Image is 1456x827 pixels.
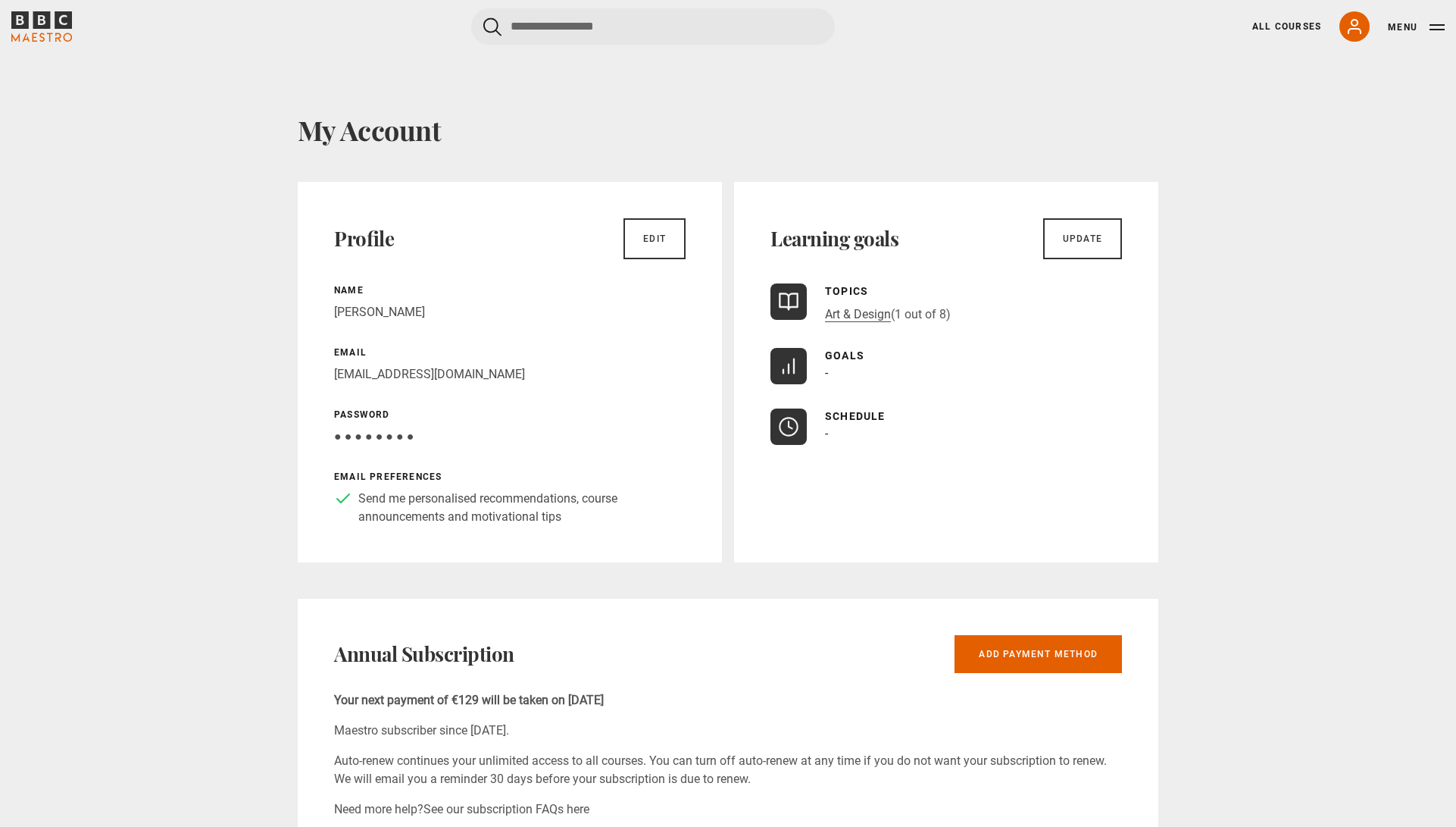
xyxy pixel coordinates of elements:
h2: Learning goals [770,227,898,251]
p: Topics [825,283,951,299]
p: Goals [825,348,864,364]
p: Need more help? [334,800,1122,819]
p: Email preferences [334,470,686,484]
p: Auto-renew continues your unlimited access to all courses. You can turn off auto-renew at any tim... [334,752,1122,788]
p: Send me personalised recommendations, course announcements and motivational tips [358,490,686,526]
span: - [825,426,828,440]
a: Art & Design [825,307,891,322]
svg: BBC Maestro [11,11,72,42]
button: Submit the search query [483,17,501,36]
a: See our subscription FAQs here [423,802,589,816]
p: [EMAIL_ADDRESS][DOMAIN_NAME] [334,365,686,384]
span: - [825,365,828,380]
a: Update [1043,218,1122,259]
p: Maestro subscriber since [DATE]. [334,722,1122,740]
a: All Courses [1252,20,1321,33]
a: Edit [623,218,686,259]
h2: Profile [334,227,394,251]
h1: My Account [298,114,1158,146]
p: Name [334,283,686,297]
h2: Annual Subscription [334,642,514,666]
a: Add payment method [955,635,1122,673]
p: Password [334,408,686,421]
p: (1 out of 8) [825,305,951,324]
p: [PERSON_NAME] [334,303,686,321]
input: Search [471,8,835,45]
p: Schedule [825,409,886,424]
p: Email [334,346,686,359]
b: Your next payment of €129 will be taken on [DATE] [334,693,604,707]
span: ● ● ● ● ● ● ● ● [334,429,414,443]
button: Toggle navigation [1388,20,1445,35]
